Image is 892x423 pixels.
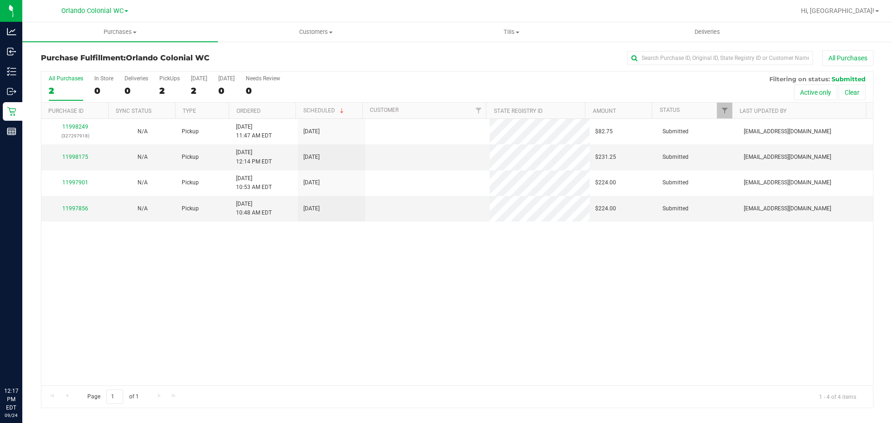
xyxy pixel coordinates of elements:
a: Scheduled [303,107,346,114]
span: [DATE] 11:47 AM EDT [236,123,272,140]
span: Tills [414,28,609,36]
button: N/A [138,153,148,162]
a: State Registry ID [494,108,543,114]
span: Not Applicable [138,179,148,186]
span: Submitted [832,75,866,83]
span: $224.00 [595,204,616,213]
span: Not Applicable [138,128,148,135]
div: In Store [94,75,113,82]
inline-svg: Reports [7,127,16,136]
a: Filter [717,103,732,118]
a: Type [183,108,196,114]
span: [DATE] [303,153,320,162]
span: Submitted [662,153,689,162]
div: 2 [159,85,180,96]
div: 0 [246,85,280,96]
span: [DATE] 12:14 PM EDT [236,148,272,166]
a: Filter [471,103,486,118]
input: 1 [106,390,123,404]
iframe: Resource center [9,349,37,377]
a: 11997901 [62,179,88,186]
span: Deliveries [682,28,733,36]
a: Amount [593,108,616,114]
span: [DATE] 10:53 AM EDT [236,174,272,192]
div: All Purchases [49,75,83,82]
span: [DATE] [303,204,320,213]
a: Purchase ID [48,108,84,114]
div: PickUps [159,75,180,82]
div: 0 [94,85,113,96]
a: Deliveries [610,22,805,42]
span: [DATE] [303,127,320,136]
button: N/A [138,204,148,213]
span: Not Applicable [138,154,148,160]
div: [DATE] [191,75,207,82]
a: 11998175 [62,154,88,160]
span: 1 - 4 of 4 items [812,390,864,403]
iframe: Resource center unread badge [27,347,39,358]
div: Needs Review [246,75,280,82]
div: Deliveries [125,75,148,82]
span: Orlando Colonial WC [126,53,210,62]
span: Submitted [662,178,689,187]
h3: Purchase Fulfillment: [41,54,318,62]
a: 11998249 [62,124,88,130]
inline-svg: Inventory [7,67,16,76]
span: $82.75 [595,127,613,136]
span: [DATE] 10:48 AM EDT [236,200,272,217]
span: Pickup [182,127,199,136]
span: Not Applicable [138,205,148,212]
button: Clear [839,85,866,100]
p: 09/24 [4,412,18,419]
span: Pickup [182,204,199,213]
span: [EMAIL_ADDRESS][DOMAIN_NAME] [744,178,831,187]
button: Active only [794,85,837,100]
span: Customers [218,28,413,36]
span: Purchases [22,28,218,36]
span: Hi, [GEOGRAPHIC_DATA]! [801,7,874,14]
span: [DATE] [303,178,320,187]
a: Customers [218,22,413,42]
span: [EMAIL_ADDRESS][DOMAIN_NAME] [744,204,831,213]
a: Status [660,107,680,113]
span: [EMAIL_ADDRESS][DOMAIN_NAME] [744,153,831,162]
div: [DATE] [218,75,235,82]
a: Last Updated By [740,108,787,114]
inline-svg: Retail [7,107,16,116]
div: 2 [191,85,207,96]
inline-svg: Inbound [7,47,16,56]
button: N/A [138,127,148,136]
p: (327297918) [47,131,103,140]
input: Search Purchase ID, Original ID, State Registry ID or Customer Name... [627,51,813,65]
a: Tills [413,22,609,42]
inline-svg: Outbound [7,87,16,96]
inline-svg: Analytics [7,27,16,36]
button: All Purchases [822,50,873,66]
a: 11997856 [62,205,88,212]
button: N/A [138,178,148,187]
a: Ordered [236,108,261,114]
a: Purchases [22,22,218,42]
a: Customer [370,107,399,113]
span: Submitted [662,127,689,136]
span: [EMAIL_ADDRESS][DOMAIN_NAME] [744,127,831,136]
span: Pickup [182,153,199,162]
span: Filtering on status: [769,75,830,83]
span: Orlando Colonial WC [61,7,124,15]
div: 0 [125,85,148,96]
a: Sync Status [116,108,151,114]
span: Page of 1 [79,390,146,404]
span: $231.25 [595,153,616,162]
div: 0 [218,85,235,96]
span: $224.00 [595,178,616,187]
span: Submitted [662,204,689,213]
div: 2 [49,85,83,96]
p: 12:17 PM EDT [4,387,18,412]
span: Pickup [182,178,199,187]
